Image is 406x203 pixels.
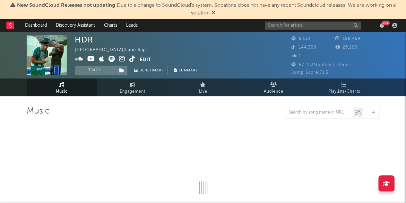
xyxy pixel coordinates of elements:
a: Discovery Assistant [51,19,99,32]
span: : Due to a change to SoundCloud's system, Sodatone does not have any recent Soundcloud releases. ... [17,3,396,16]
a: Playlists/Charts [309,78,380,96]
span: Engagement [120,88,145,96]
a: Music [27,78,97,96]
span: Playlists/Charts [328,88,360,96]
span: 67.433 Monthly Listeners [291,63,353,67]
button: Edit [140,56,151,64]
div: [GEOGRAPHIC_DATA] | Latin Rap [75,46,153,54]
span: Live [199,88,207,96]
span: 1 [291,54,301,58]
span: New SoundCloud Releases not updating [17,3,115,8]
span: Dismiss [212,11,215,16]
a: Dashboard [21,19,51,32]
a: Leads [122,19,142,32]
span: Benchmark [140,67,164,75]
span: Music [56,88,68,96]
a: Engagement [97,78,168,96]
span: Summary [179,69,198,72]
button: Track [75,66,115,75]
span: 144.300 [291,45,316,50]
a: Live [168,78,238,96]
div: 99 + [382,21,390,25]
span: 23.200 [335,45,358,50]
input: Search for artists [265,22,361,30]
span: 6.132 [291,37,310,41]
button: 99+ [380,23,384,28]
button: Summary [171,66,201,75]
a: Audience [238,78,309,96]
a: Benchmark [131,66,168,75]
input: Search by song name or URL [285,110,353,115]
span: Jump Score: 71.5 [291,70,328,75]
span: 198.459 [335,37,360,41]
div: HDR [75,35,93,44]
a: Charts [99,19,122,32]
span: Audience [264,88,283,96]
